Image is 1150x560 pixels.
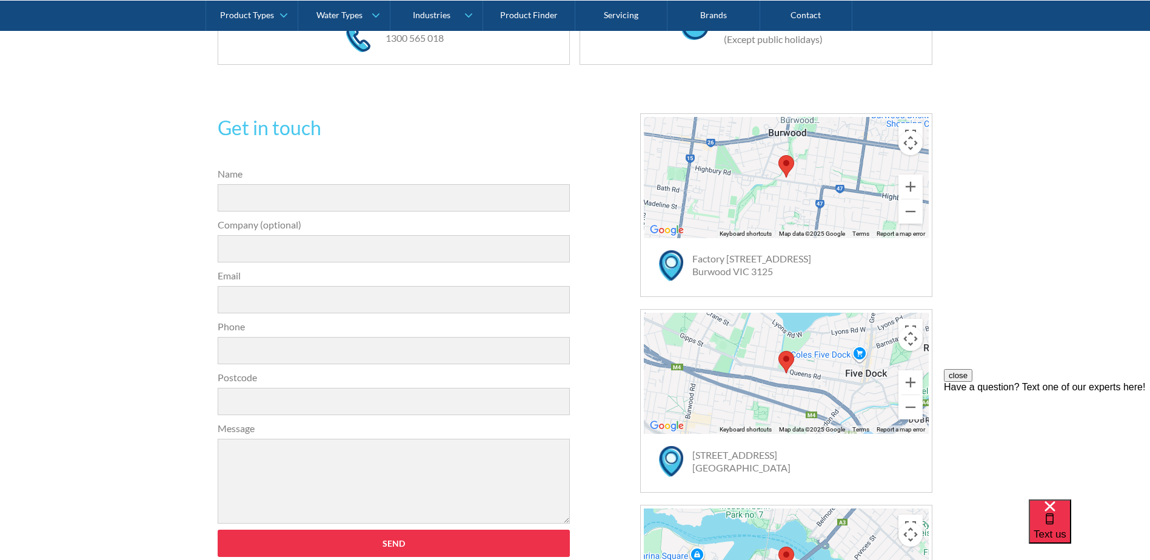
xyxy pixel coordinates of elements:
[218,370,570,385] label: Postcode
[346,25,370,52] img: phone icon
[647,222,687,238] a: Open this area in Google Maps (opens a new window)
[898,515,923,539] button: Toggle fullscreen view
[218,319,570,334] label: Phone
[778,155,794,178] div: Map pin
[779,426,845,433] span: Map data ©2025 Google
[720,230,772,238] button: Keyboard shortcuts
[659,250,683,281] img: map marker icon
[898,131,923,155] button: Map camera controls
[898,522,923,547] button: Map camera controls
[852,426,869,433] a: Terms
[218,421,570,436] label: Message
[220,10,274,20] div: Product Types
[218,113,570,142] h2: Get in touch
[692,449,791,473] a: [STREET_ADDRESS][GEOGRAPHIC_DATA]
[898,370,923,395] button: Zoom in
[218,268,570,283] label: Email
[944,369,1150,515] iframe: podium webchat widget prompt
[413,10,450,20] div: Industries
[898,199,923,224] button: Zoom out
[218,167,570,181] label: Name
[720,425,772,434] button: Keyboard shortcuts
[898,319,923,343] button: Toggle fullscreen view
[898,123,923,147] button: Toggle fullscreen view
[218,530,570,557] input: Send
[316,10,363,20] div: Water Types
[1029,499,1150,560] iframe: podium webchat widget bubble
[647,418,687,434] img: Google
[898,395,923,419] button: Zoom out
[852,230,869,237] a: Terms
[877,426,925,433] a: Report a map error
[218,218,570,232] label: Company (optional)
[877,230,925,237] a: Report a map error
[778,351,794,373] div: Map pin
[659,446,683,477] img: map marker icon
[779,230,845,237] span: Map data ©2025 Google
[647,418,687,434] a: Open this area in Google Maps (opens a new window)
[898,175,923,199] button: Zoom in
[647,222,687,238] img: Google
[712,18,834,47] div: Mon–Fri: 8.00am–5:00pm (Except public holidays)
[386,32,444,44] a: 1300 565 018
[898,327,923,351] button: Map camera controls
[692,253,811,277] a: Factory [STREET_ADDRESS]Burwood VIC 3125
